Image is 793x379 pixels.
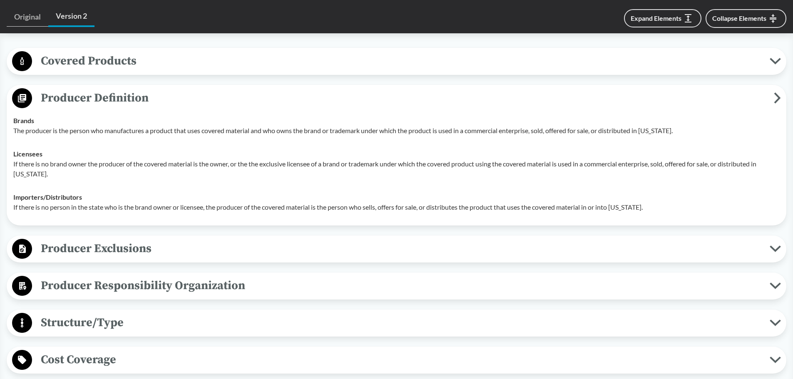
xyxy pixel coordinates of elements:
[10,88,783,109] button: Producer Definition
[10,312,783,334] button: Structure/Type
[13,116,34,124] strong: Brands
[32,313,770,332] span: Structure/Type
[32,239,770,258] span: Producer Exclusions
[10,238,783,260] button: Producer Exclusions
[7,7,48,27] a: Original
[13,126,780,136] p: The producer is the person who manufactures a product that uses covered material and who owns the...
[13,202,780,212] p: If there is no person in the state who is the brand owner or licensee, the producer of the covere...
[13,193,82,201] strong: Importers/​Distributors
[48,7,94,27] a: Version 2
[32,89,774,107] span: Producer Definition
[13,150,42,158] strong: Licensees
[624,9,701,27] button: Expand Elements
[10,349,783,371] button: Cost Coverage
[32,350,770,369] span: Cost Coverage
[10,275,783,297] button: Producer Responsibility Organization
[32,276,770,295] span: Producer Responsibility Organization
[706,9,786,28] button: Collapse Elements
[13,159,780,179] p: If there is no brand owner the producer of the covered material is the owner, or the the exclusiv...
[10,51,783,72] button: Covered Products
[32,52,770,70] span: Covered Products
